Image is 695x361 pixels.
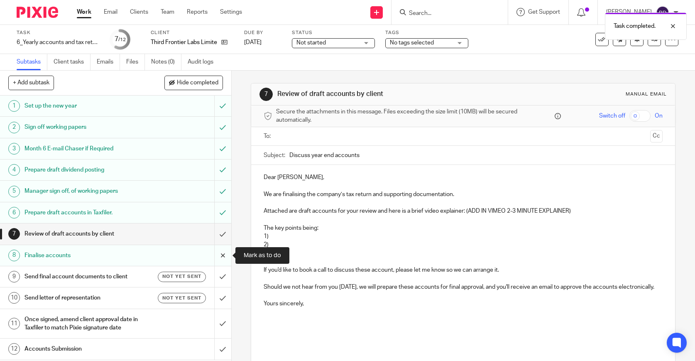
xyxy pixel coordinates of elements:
[264,283,663,291] p: Should we not hear from you [DATE], we will prepare these accounts for final approval, and you'll...
[8,143,20,155] div: 3
[177,80,218,86] span: Hide completed
[24,142,146,155] h1: Month 6 E-mail Chaser if Required
[8,164,20,176] div: 4
[24,343,146,355] h1: Accounts Submission
[264,266,663,274] p: If you'd like to book a call to discuss these account, please let me know so we can arrange it.
[126,54,145,70] a: Files
[54,54,91,70] a: Client tasks
[8,343,20,355] div: 12
[17,29,100,36] label: Task
[264,232,663,241] p: 1)
[24,185,146,197] h1: Manager sign off, of working papers
[8,76,54,90] button: + Add subtask
[130,8,148,16] a: Clients
[188,54,220,70] a: Audit logs
[8,122,20,133] div: 2
[17,38,100,47] div: 6_Yearly accounts and tax return
[655,112,663,120] span: On
[24,313,146,334] h1: Once signed, amend client approval date in Taxfiler to match Pixie signature date
[8,100,20,112] div: 1
[24,121,146,133] h1: Sign off working papers
[8,207,20,219] div: 6
[264,241,663,249] p: 2)
[164,76,223,90] button: Hide completed
[17,7,58,18] img: Pixie
[24,292,146,304] h1: Send letter of representation
[264,132,273,140] label: To:
[151,38,217,47] p: Third Frontier Labs Limited
[8,292,20,304] div: 10
[264,190,663,199] p: We are finalising the company’s tax return and supporting documentation.
[599,112,625,120] span: Switch off
[8,250,20,261] div: 8
[292,29,375,36] label: Status
[264,300,663,308] p: Yours sincerely,
[264,151,285,160] label: Subject:
[162,295,201,302] span: Not yet sent
[8,271,20,282] div: 9
[656,6,669,19] img: svg%3E
[24,270,146,283] h1: Send final account documents to client
[259,88,273,101] div: 7
[24,228,146,240] h1: Review of draft accounts by client
[264,207,663,215] p: Attached are draft accounts for your review and here is a brief video explainer: (ADD IN VIMEO 2-...
[8,318,20,329] div: 11
[118,37,126,42] small: /12
[24,164,146,176] h1: Prepare draft dividend posting
[24,249,146,262] h1: Finalise accounts
[220,8,242,16] a: Settings
[244,39,262,45] span: [DATE]
[264,224,663,232] p: The key points being:
[8,186,20,197] div: 5
[17,54,47,70] a: Subtasks
[162,273,201,280] span: Not yet sent
[151,54,181,70] a: Notes (0)
[187,8,208,16] a: Reports
[97,54,120,70] a: Emails
[8,228,20,240] div: 7
[296,40,326,46] span: Not started
[614,22,656,30] p: Task completed.
[650,130,663,142] button: Cc
[277,90,481,98] h1: Review of draft accounts by client
[264,249,663,258] p: 3)
[24,100,146,112] h1: Set up the new year
[244,29,281,36] label: Due by
[115,34,126,44] div: 7
[276,108,553,125] span: Secure the attachments in this message. Files exceeding the size limit (10MB) will be secured aut...
[161,8,174,16] a: Team
[104,8,117,16] a: Email
[626,91,667,98] div: Manual email
[77,8,91,16] a: Work
[24,206,146,219] h1: Prepare draft accounts in Taxfiler.
[264,173,663,182] p: Dear [PERSON_NAME],
[151,29,234,36] label: Client
[390,40,434,46] span: No tags selected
